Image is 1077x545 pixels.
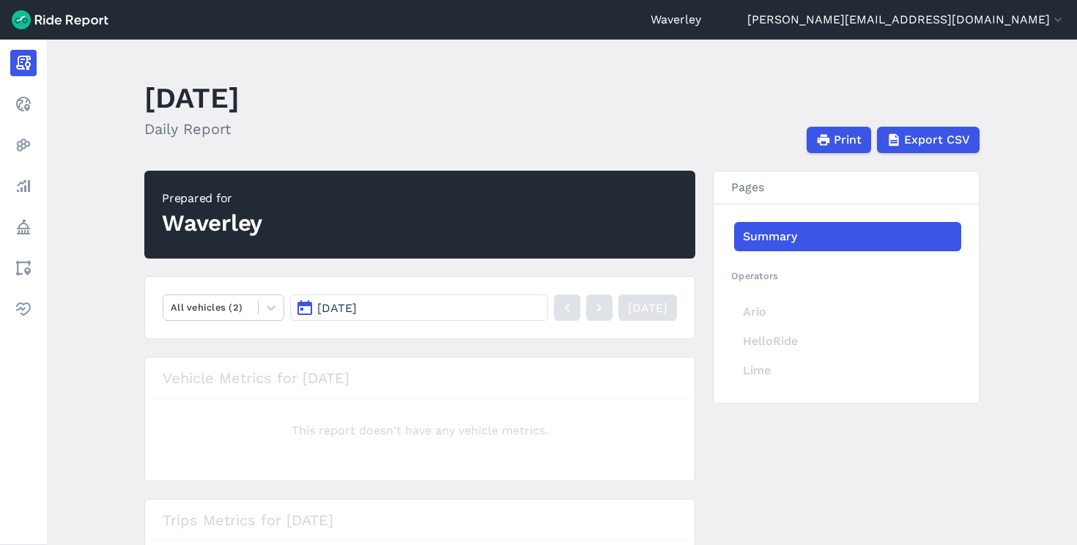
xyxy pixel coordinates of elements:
button: Export CSV [877,127,980,153]
a: Summary [734,222,961,251]
div: Ario [734,297,961,327]
div: loading [145,357,695,481]
div: Waverley [162,207,262,240]
span: Export CSV [904,131,970,149]
button: [DATE] [290,294,548,321]
div: Lime [734,356,961,385]
a: Realtime [10,91,37,117]
a: Waverley [651,11,701,29]
h2: Operators [731,269,961,283]
h3: Vehicle Metrics for [DATE] [145,357,695,398]
h3: Trips Metrics for [DATE] [145,500,695,541]
h2: Daily Report [144,118,240,140]
img: Ride Report [12,10,108,29]
a: Heatmaps [10,132,37,158]
button: [PERSON_NAME][EMAIL_ADDRESS][DOMAIN_NAME] [747,11,1065,29]
div: Prepared for [162,190,262,207]
h1: [DATE] [144,78,240,118]
a: [DATE] [618,294,677,321]
button: Print [807,127,871,153]
a: Analyze [10,173,37,199]
h3: Pages [714,171,979,204]
div: HelloRide [734,327,961,356]
span: Print [834,131,862,149]
a: Report [10,50,37,76]
a: Areas [10,255,37,281]
span: [DATE] [317,301,357,315]
a: Policy [10,214,37,240]
a: Health [10,296,37,322]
